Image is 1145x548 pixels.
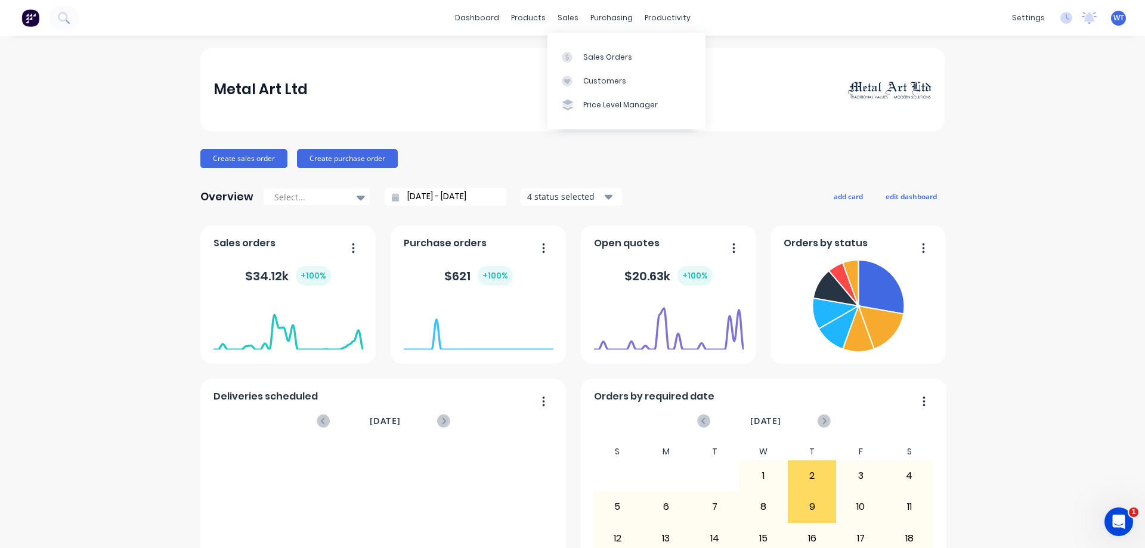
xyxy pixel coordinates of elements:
[677,266,713,286] div: + 100 %
[245,266,331,286] div: $ 34.12k
[739,461,787,491] div: 1
[836,443,885,460] div: F
[297,149,398,168] button: Create purchase order
[449,9,505,27] a: dashboard
[788,492,836,522] div: 9
[624,266,713,286] div: $ 20.63k
[691,443,739,460] div: T
[639,9,697,27] div: productivity
[594,492,642,522] div: 5
[788,461,836,491] div: 2
[444,266,513,286] div: $ 621
[1113,13,1124,23] span: WT
[200,185,253,209] div: Overview
[1104,507,1133,536] iframe: Intercom live chat
[552,9,584,27] div: sales
[478,266,513,286] div: + 100 %
[404,236,487,250] span: Purchase orders
[583,76,626,86] div: Customers
[213,389,318,404] span: Deliveries scheduled
[739,492,787,522] div: 8
[826,188,871,204] button: add card
[547,93,705,117] a: Price Level Manager
[878,188,945,204] button: edit dashboard
[691,492,739,522] div: 7
[739,443,788,460] div: W
[837,461,884,491] div: 3
[370,414,401,428] span: [DATE]
[1006,9,1051,27] div: settings
[521,188,622,206] button: 4 status selected
[296,266,331,286] div: + 100 %
[213,236,276,250] span: Sales orders
[837,492,884,522] div: 10
[784,236,868,250] span: Orders by status
[527,190,602,203] div: 4 status selected
[886,492,933,522] div: 11
[1129,507,1138,517] span: 1
[583,100,658,110] div: Price Level Manager
[750,414,781,428] span: [DATE]
[584,9,639,27] div: purchasing
[642,443,691,460] div: M
[594,236,660,250] span: Open quotes
[642,492,690,522] div: 6
[200,149,287,168] button: Create sales order
[213,78,308,101] div: Metal Art Ltd
[886,461,933,491] div: 4
[885,443,934,460] div: S
[583,52,632,63] div: Sales Orders
[593,443,642,460] div: S
[788,443,837,460] div: T
[547,69,705,93] a: Customers
[505,9,552,27] div: products
[547,45,705,69] a: Sales Orders
[21,9,39,27] img: Factory
[848,79,932,100] img: Metal Art Ltd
